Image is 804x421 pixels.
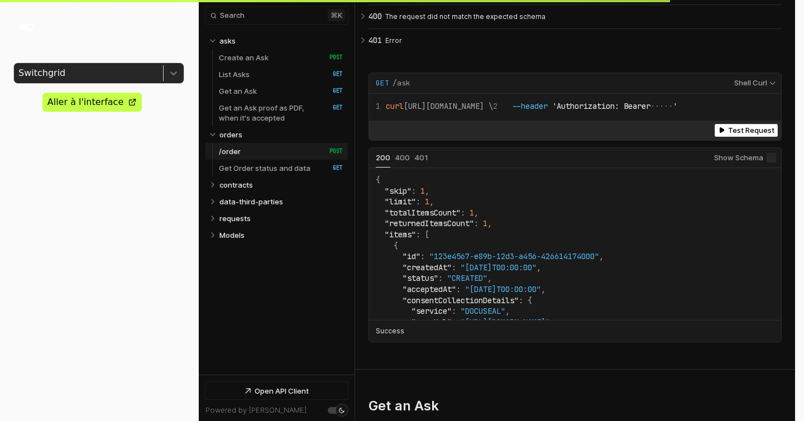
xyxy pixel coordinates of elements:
[385,218,474,228] span: "returnedItemsCount"
[199,27,355,375] nav: Table of contents for Api
[411,186,416,196] span: :
[321,70,343,78] span: GET
[219,52,269,63] p: Create an Ask
[205,406,307,414] a: Powered by [PERSON_NAME]
[219,83,343,99] a: Get an Ask GET
[376,78,389,88] span: GET
[386,101,404,111] span: curl
[219,143,343,160] a: /order POST
[385,229,416,240] span: "items"
[376,153,390,162] span: 200
[219,193,343,210] a: data-third-parties
[385,36,778,46] p: Error
[415,153,428,162] span: 401
[461,317,550,327] span: "[URL][DOMAIN_NAME]"
[487,273,492,283] span: ,
[599,251,604,261] span: ,
[429,251,599,261] span: "123e4567-e89b-12d3-a456-426614174000"
[519,295,523,305] span: :
[420,186,425,196] span: 1
[385,208,461,218] span: "totalItemsCount"
[438,273,443,283] span: :
[368,36,382,45] span: 401
[338,407,345,414] div: Set light mode
[368,147,782,342] div: Example Responses
[219,130,242,140] p: orders
[368,29,782,52] button: 401 Error
[385,12,778,22] p: The request did not match the expected schema
[541,284,545,294] span: ,
[376,326,404,336] p: Success
[552,101,677,111] span: 'Authorization: Bearer '
[219,69,250,79] p: List Asks
[219,86,257,96] p: Get an Ask
[54,18,136,36] span: SWITCHGRID
[219,66,343,83] a: List Asks GET
[22,230,184,241] h2: API ENEDIS v1
[219,213,251,223] p: requests
[219,99,343,126] a: Get an Ask proof as PDF, when it's accepted GET
[528,295,532,305] span: {
[429,197,434,207] span: ,
[219,49,343,66] a: Create an Ask POST
[715,124,778,137] button: Test Request
[461,306,505,316] span: "DOCUSEAL"
[425,186,429,196] span: ,
[403,284,456,294] span: "acceptedAt"
[219,36,236,46] p: asks
[714,148,776,168] label: Show Schema
[368,5,782,28] button: 400 The request did not match the expected schema
[376,175,380,185] span: {
[474,208,478,218] span: ,
[368,398,439,414] h3: Get an Ask
[416,229,420,240] span: :
[411,306,452,316] span: "service"
[452,306,456,316] span: :
[483,218,487,228] span: 1
[452,317,456,327] span: :
[470,208,474,218] span: 1
[456,284,461,294] span: :
[321,104,343,112] span: GET
[385,186,411,196] span: "skip"
[47,95,123,109] div: Aller à l'interface
[728,126,774,135] span: Test Request
[321,87,343,95] span: GET
[219,197,283,207] p: data-third-parties
[321,164,343,172] span: GET
[219,176,343,193] a: contracts
[512,101,548,111] span: --header
[403,251,420,261] span: "id"
[220,11,245,20] span: Search
[219,146,241,156] p: /order
[219,227,343,243] a: Models
[505,306,510,316] span: ,
[452,262,456,272] span: :
[461,262,537,272] span: "[DATE]T00:00:00"
[385,197,416,207] span: "limit"
[394,241,398,251] span: {
[425,229,429,240] span: [
[22,130,184,141] h2: ADMIN
[219,163,310,173] p: Get Order status and data
[465,284,541,294] span: "[DATE]T00:00:00"
[321,54,343,61] span: POST
[537,262,541,272] span: ,
[403,262,452,272] span: "createdAt"
[42,93,142,112] a: Aller à l'interface
[219,103,318,123] p: Get an Ask proof as PDF, when it's accepted
[411,317,452,327] span: "userUrl"
[403,295,519,305] span: "consentCollectionDetails"
[368,12,382,21] span: 400
[474,218,478,228] span: :
[416,197,420,207] span: :
[447,273,487,283] span: "CREATED"
[393,78,410,88] span: /ask
[403,273,438,283] span: "status"
[219,160,343,176] a: Get Order status and data GET
[425,197,429,207] span: 1
[219,126,343,143] a: orders
[9,9,45,45] img: Switchgrid Logo
[321,147,343,155] span: POST
[219,210,343,227] a: requests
